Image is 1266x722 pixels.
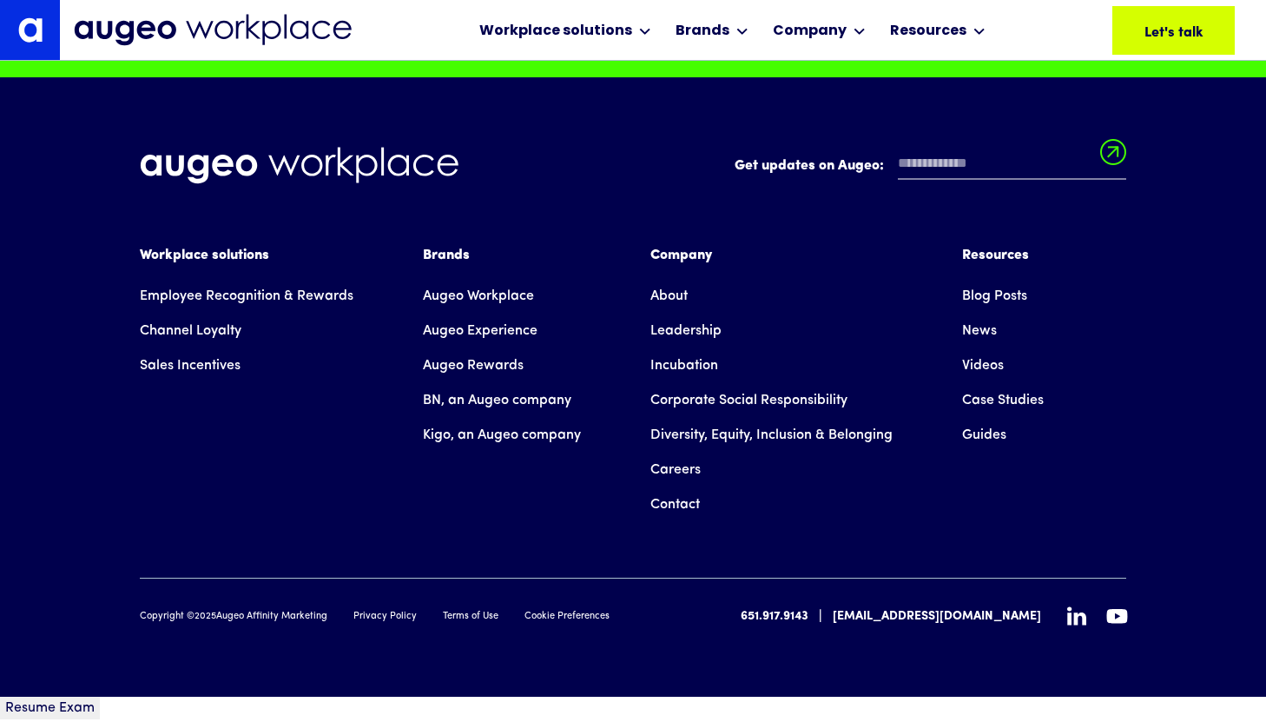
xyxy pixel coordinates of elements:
[423,383,571,418] a: BN, an Augeo company
[650,453,701,487] a: Careers
[1112,6,1235,55] a: Let's talk
[195,612,216,621] span: 2025
[962,314,997,348] a: News
[650,418,893,453] a: Diversity, Equity, Inclusion & Belonging
[423,245,581,266] div: Brands
[18,17,43,42] img: Augeo's "a" monogram decorative logo in white.
[962,348,1004,383] a: Videos
[423,314,537,348] a: Augeo Experience
[353,610,417,625] a: Privacy Policy
[890,21,966,42] div: Resources
[819,606,822,627] div: |
[833,607,1041,626] a: [EMAIL_ADDRESS][DOMAIN_NAME]
[650,487,700,522] a: Contact
[741,607,808,626] a: 651.917.9143
[1100,139,1126,176] input: Submit
[423,279,534,314] a: Augeo Workplace
[962,418,1006,453] a: Guides
[479,21,632,42] div: Workplace solutions
[773,21,847,42] div: Company
[140,348,241,383] a: Sales Incentives
[650,383,847,418] a: Corporate Social Responsibility
[650,348,718,383] a: Incubation
[524,610,610,625] a: Cookie Preferences
[140,610,327,625] div: Copyright © Augeo Affinity Marketing
[962,383,1044,418] a: Case Studies
[423,418,581,453] a: Kigo, an Augeo company
[735,147,1126,189] form: Email Form
[140,245,353,266] div: Workplace solutions
[735,156,884,176] label: Get updates on Augeo:
[423,348,524,383] a: Augeo Rewards
[650,314,722,348] a: Leadership
[140,279,353,314] a: Employee Recognition & Rewards
[650,245,893,266] div: Company
[443,610,498,625] a: Terms of Use
[650,279,688,314] a: About
[140,147,458,184] img: Augeo Workplace business unit full logo in white.
[676,21,729,42] div: Brands
[140,314,241,348] a: Channel Loyalty
[962,245,1044,266] div: Resources
[962,279,1027,314] a: Blog Posts
[74,14,352,46] img: Augeo Workplace business unit full logo in mignight blue.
